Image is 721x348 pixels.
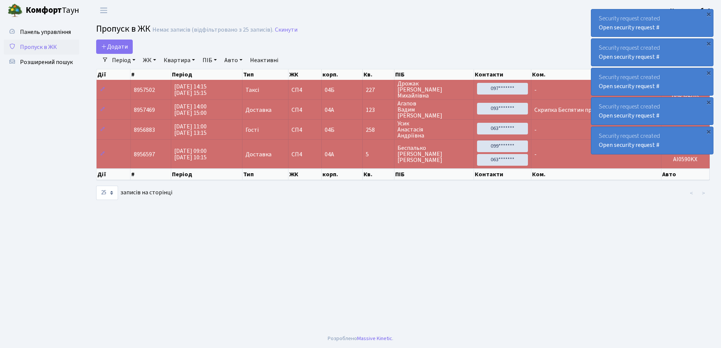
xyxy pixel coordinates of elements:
span: Доставка [245,107,272,113]
th: Ком. [531,69,661,80]
div: × [705,128,712,135]
span: 5 [366,151,391,157]
span: 227 [366,87,391,93]
span: 04Б [325,86,334,94]
span: - [534,150,537,159]
th: ПІБ [394,69,474,80]
a: Додати [96,40,133,54]
span: Доставка [245,151,272,157]
div: Немає записів (відфільтровано з 25 записів). [152,26,273,34]
a: Скинути [275,26,298,34]
a: Розширений пошук [4,55,79,70]
a: Консьєрж б. 4. [670,6,712,15]
span: - [534,126,537,134]
span: 258 [366,127,391,133]
span: Скрипка Беспятин пропустити [534,106,617,114]
th: Контакти [474,169,531,180]
th: # [130,169,171,180]
span: [DATE] 14:00 [DATE] 15:00 [174,102,207,117]
th: корп. [322,169,363,180]
span: 123 [366,107,391,113]
span: [DATE] 14:15 [DATE] 15:15 [174,82,207,97]
th: Тип [242,69,288,80]
div: Security request created [591,68,713,95]
span: Розширений пошук [20,58,73,66]
span: [DATE] 09:00 [DATE] 10:15 [174,147,207,162]
span: 04А [325,150,334,159]
span: СП4 [291,87,318,93]
th: корп. [322,69,363,80]
div: × [705,40,712,47]
span: 04Б [325,126,334,134]
span: Пропуск в ЖК [96,22,150,35]
div: Security request created [591,127,713,154]
th: ЖК [288,69,322,80]
span: СП4 [291,151,318,157]
span: 04А [325,106,334,114]
b: Комфорт [26,4,62,16]
span: Додати [101,43,128,51]
th: Кв. [363,69,394,80]
h5: AI0590KX [664,156,706,163]
th: Дії [97,69,130,80]
th: Ком. [531,169,661,180]
th: Тип [242,169,288,180]
a: Авто [221,54,245,67]
a: Пропуск в ЖК [4,40,79,55]
button: Переключити навігацію [94,4,113,17]
div: × [705,10,712,18]
th: # [130,69,171,80]
a: Квартира [161,54,198,67]
span: [DATE] 11:00 [DATE] 13:15 [174,122,207,137]
a: Open security request # [599,53,660,61]
a: Період [109,54,138,67]
select: записів на сторінці [96,186,118,200]
div: Security request created [591,98,713,125]
span: Агапов Вадим [PERSON_NAME] [397,101,471,119]
th: Дії [97,169,130,180]
label: записів на сторінці [96,186,172,200]
a: Панель управління [4,24,79,40]
span: Панель управління [20,28,71,36]
span: Усик Анастасія Андріївна [397,121,471,139]
a: ПІБ [199,54,220,67]
span: 8957469 [134,106,155,114]
a: Massive Kinetic [357,334,392,342]
div: × [705,98,712,106]
span: 8956883 [134,126,155,134]
a: Open security request # [599,82,660,90]
span: Дрожак [PERSON_NAME] Михайлівна [397,81,471,99]
div: Security request created [591,39,713,66]
div: Розроблено . [328,334,393,343]
span: - [534,86,537,94]
th: ЖК [288,169,322,180]
a: Open security request # [599,23,660,32]
a: ЖК [140,54,159,67]
span: Таун [26,4,79,17]
span: 8957502 [134,86,155,94]
a: Open security request # [599,141,660,149]
a: Open security request # [599,111,660,120]
div: × [705,69,712,76]
span: Гості [245,127,259,133]
th: Кв. [363,169,394,180]
span: СП4 [291,107,318,113]
th: Період [171,169,242,180]
span: Таксі [245,87,259,93]
th: ПІБ [394,169,474,180]
th: Період [171,69,242,80]
th: Контакти [474,69,531,80]
th: Авто [661,169,710,180]
span: 8956597 [134,150,155,159]
span: СП4 [291,127,318,133]
span: Пропуск в ЖК [20,43,57,51]
span: Беспалько [PERSON_NAME] [PERSON_NAME] [397,145,471,163]
a: Неактивні [247,54,281,67]
div: Security request created [591,9,713,37]
img: logo.png [8,3,23,18]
